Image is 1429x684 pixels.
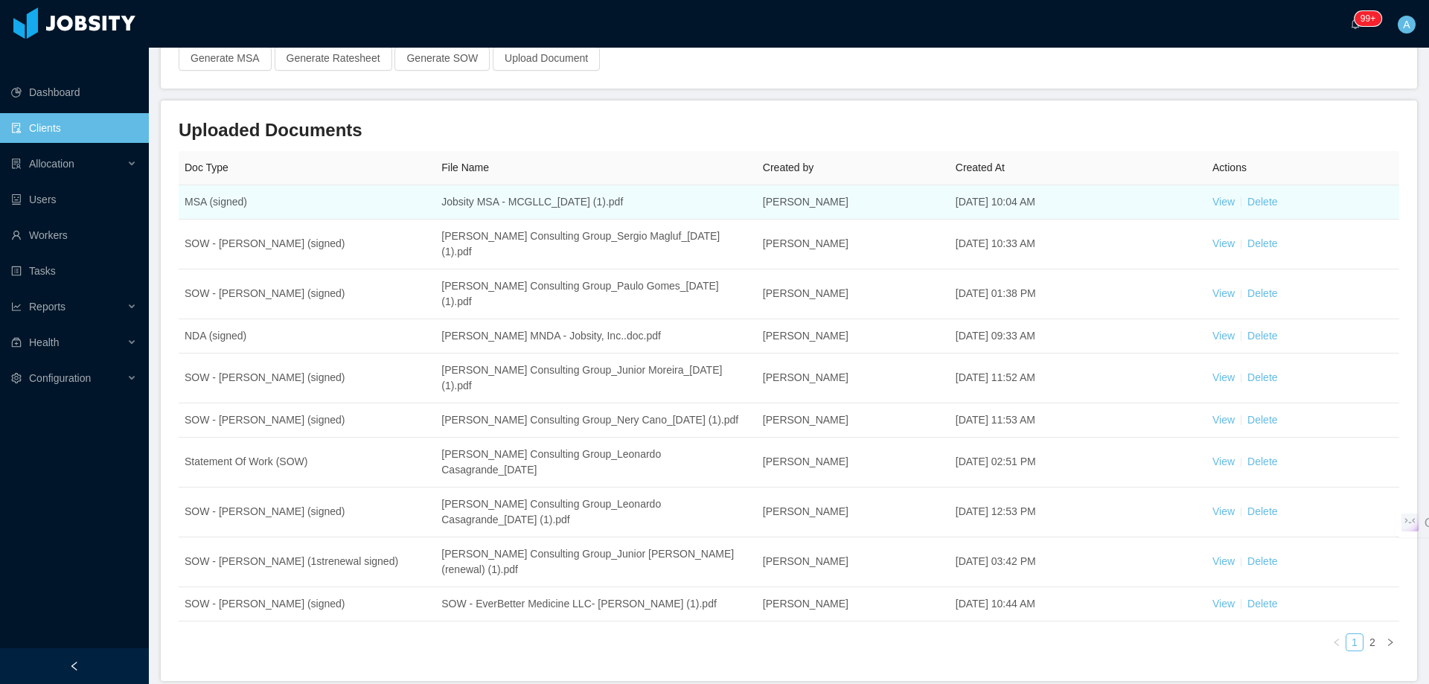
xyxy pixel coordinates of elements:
a: Delete [1247,505,1277,517]
td: [PERSON_NAME] [757,403,950,438]
td: [PERSON_NAME] Consulting Group_Leonardo Casagrande_[DATE] [435,438,757,488]
td: [DATE] 10:44 AM [950,587,1206,621]
td: [DATE] 10:04 AM [950,185,1206,220]
span: File Name [441,162,489,173]
td: [PERSON_NAME] Consulting Group_Nery Cano_[DATE] (1).pdf [435,403,757,438]
span: Created by [763,162,813,173]
button: Upload Document [493,47,600,71]
span: Doc Type [185,162,228,173]
td: [PERSON_NAME] [757,438,950,488]
span: A [1403,16,1410,33]
a: View [1212,456,1235,467]
a: Delete [1247,237,1277,249]
a: View [1212,598,1235,610]
li: 2 [1364,633,1381,651]
a: View [1212,237,1235,249]
span: Allocation [29,158,74,170]
a: View [1212,330,1235,342]
a: View [1212,414,1235,426]
td: [PERSON_NAME] Consulting Group_Sergio Magluf_[DATE] (1).pdf [435,220,757,269]
td: [DATE] 12:53 PM [950,488,1206,537]
td: [PERSON_NAME] [757,319,950,354]
td: MSA (signed) [179,185,435,220]
td: Statement Of Work (SOW) [179,438,435,488]
td: NDA (signed) [179,319,435,354]
td: SOW - [PERSON_NAME] (signed) [179,403,435,438]
a: View [1212,505,1235,517]
td: [DATE] 11:52 AM [950,354,1206,403]
h3: Uploaded Documents [179,118,1399,142]
i: icon: medicine-box [11,337,22,348]
a: 1 [1346,634,1363,651]
td: [PERSON_NAME] [757,220,950,269]
td: [PERSON_NAME] [757,269,950,319]
a: Delete [1247,371,1277,383]
td: [DATE] 11:53 AM [950,403,1206,438]
a: Delete [1247,414,1277,426]
td: [PERSON_NAME] MNDA - Jobsity, Inc..doc.pdf [435,319,757,354]
a: View [1212,196,1235,208]
span: Actions [1212,162,1247,173]
i: icon: left [69,661,80,671]
i: icon: setting [11,373,22,383]
span: Created At [956,162,1005,173]
td: [PERSON_NAME] Consulting Group_Junior [PERSON_NAME] (renewal) (1).pdf [435,537,757,587]
a: View [1212,555,1235,567]
td: [DATE] 01:38 PM [950,269,1206,319]
a: 2 [1364,634,1381,651]
td: [DATE] 10:33 AM [950,220,1206,269]
a: icon: auditClients [11,113,137,143]
td: SOW - [PERSON_NAME] (signed) [179,354,435,403]
button: Generate MSA [179,47,272,71]
td: [PERSON_NAME] [757,185,950,220]
span: Reports [29,301,65,313]
span: Health [29,336,59,348]
td: [PERSON_NAME] Consulting Group_Junior Moreira_[DATE] (1).pdf [435,354,757,403]
a: View [1212,287,1235,299]
td: [PERSON_NAME] [757,354,950,403]
td: SOW - [PERSON_NAME] (signed) [179,488,435,537]
i: icon: left [1332,638,1341,647]
td: [PERSON_NAME] Consulting Group_Leonardo Casagrande_[DATE] (1).pdf [435,488,757,537]
td: [DATE] 02:51 PM [950,438,1206,488]
i: icon: solution [11,159,22,169]
span: Configuration [29,372,91,384]
a: icon: pie-chartDashboard [11,77,137,107]
td: [PERSON_NAME] [757,587,950,621]
td: [DATE] 09:33 AM [950,319,1206,354]
td: SOW - [PERSON_NAME] (signed) [179,269,435,319]
td: [PERSON_NAME] [757,488,950,537]
td: [PERSON_NAME] Consulting Group_Paulo Gomes_[DATE] (1).pdf [435,269,757,319]
td: SOW - [PERSON_NAME] (1strenewal signed) [179,537,435,587]
li: Next Page [1381,633,1399,651]
a: icon: robotUsers [11,185,137,214]
td: Jobsity MSA - MCGLLC_[DATE] (1).pdf [435,185,757,220]
td: SOW - [PERSON_NAME] (signed) [179,220,435,269]
li: 1 [1346,633,1364,651]
td: SOW - [PERSON_NAME] (signed) [179,587,435,621]
a: Delete [1247,456,1277,467]
i: icon: line-chart [11,301,22,312]
i: icon: right [1386,638,1395,647]
a: Delete [1247,598,1277,610]
td: SOW - EverBetter Medicine LLC- [PERSON_NAME] (1).pdf [435,587,757,621]
button: Generate Ratesheet [275,47,392,71]
li: Previous Page [1328,633,1346,651]
a: icon: profileTasks [11,256,137,286]
button: Generate SOW [394,47,490,71]
a: icon: userWorkers [11,220,137,250]
a: Delete [1247,555,1277,567]
a: Delete [1247,330,1277,342]
td: [DATE] 03:42 PM [950,537,1206,587]
a: Delete [1247,287,1277,299]
a: View [1212,371,1235,383]
td: [PERSON_NAME] [757,537,950,587]
a: Delete [1247,196,1277,208]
